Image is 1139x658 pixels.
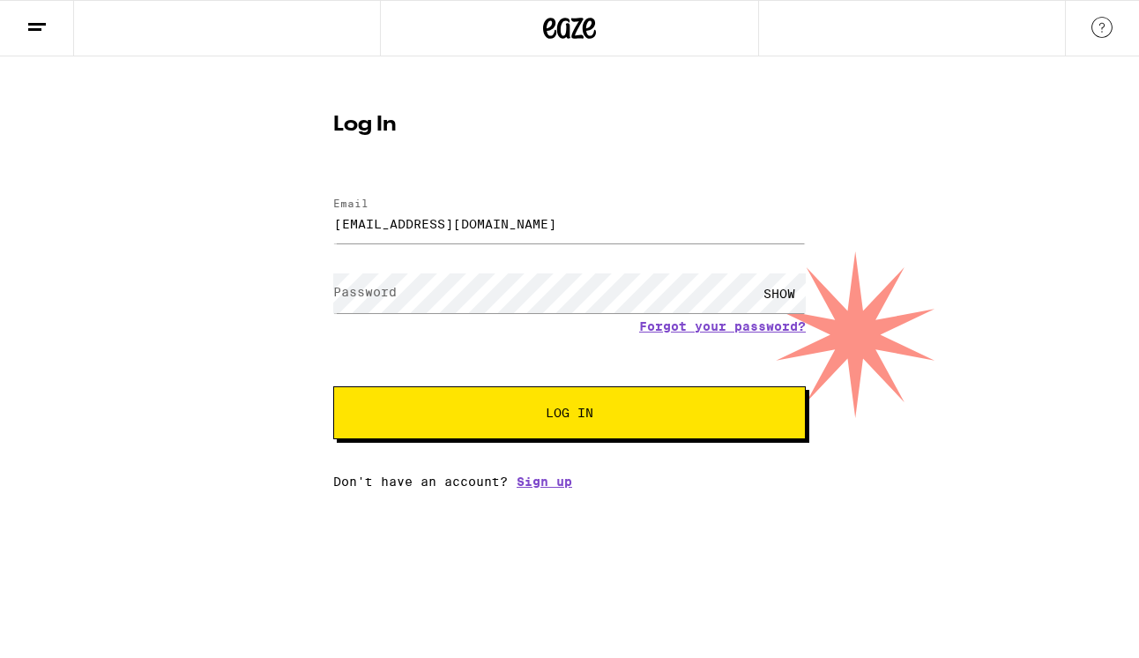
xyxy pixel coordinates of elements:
div: SHOW [753,273,806,313]
label: Password [333,285,397,299]
h1: Log In [333,115,806,136]
a: Forgot your password? [639,319,806,333]
label: Email [333,198,368,209]
span: Log In [546,407,593,419]
span: Hi. Need any help? [11,12,127,26]
button: Log In [333,386,806,439]
a: Sign up [517,475,572,489]
input: Email [333,204,806,243]
div: Don't have an account? [333,475,806,489]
